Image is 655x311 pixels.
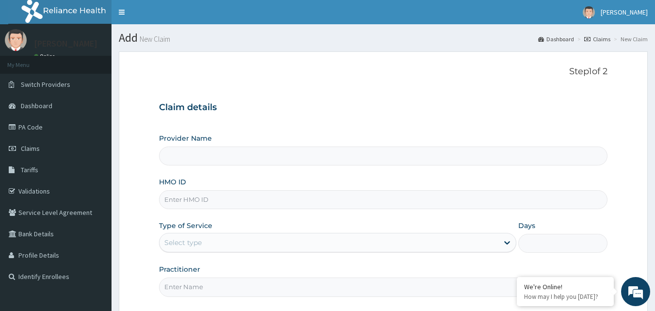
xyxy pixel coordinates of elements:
div: We're Online! [524,282,607,291]
p: How may I help you today? [524,293,607,301]
label: HMO ID [159,177,186,187]
span: [PERSON_NAME] [601,8,648,16]
li: New Claim [611,35,648,43]
input: Enter Name [159,278,608,296]
p: Step 1 of 2 [159,66,608,77]
a: Online [34,53,57,60]
label: Type of Service [159,221,212,230]
label: Provider Name [159,133,212,143]
label: Practitioner [159,264,200,274]
div: Select type [164,238,202,247]
a: Claims [584,35,610,43]
span: Claims [21,144,40,153]
img: User Image [583,6,595,18]
input: Enter HMO ID [159,190,608,209]
span: Dashboard [21,101,52,110]
h3: Claim details [159,102,608,113]
span: Tariffs [21,165,38,174]
label: Days [518,221,535,230]
img: User Image [5,29,27,51]
a: Dashboard [538,35,574,43]
small: New Claim [138,35,170,43]
h1: Add [119,32,648,44]
span: Switch Providers [21,80,70,89]
p: [PERSON_NAME] [34,39,97,48]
